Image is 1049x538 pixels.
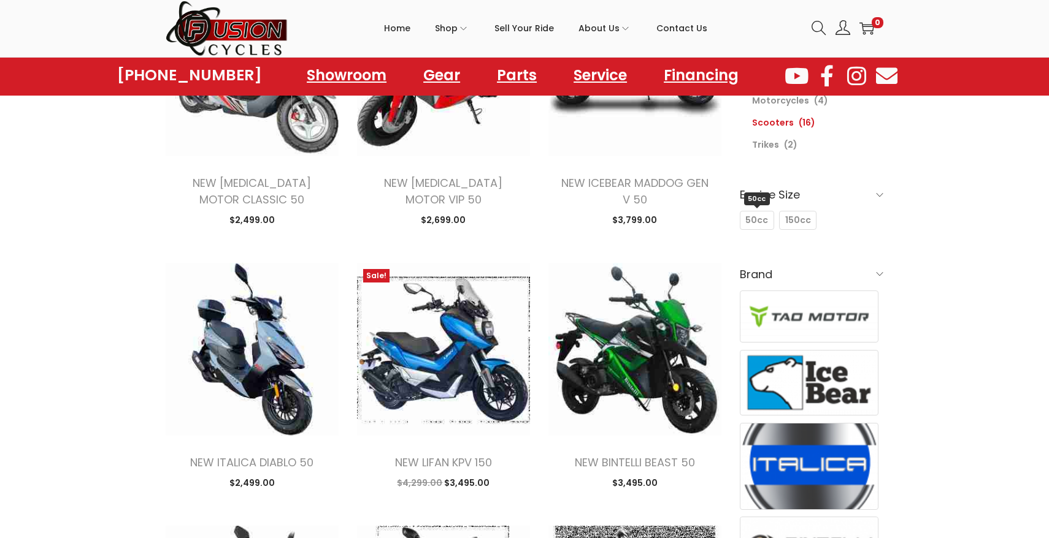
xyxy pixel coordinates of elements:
[740,180,883,209] h6: Engine Size
[494,1,554,56] a: Sell Your Ride
[612,477,658,489] span: 3,495.00
[575,455,695,470] a: NEW BINTELLI BEAST 50
[745,214,768,227] span: 50cc
[294,61,399,89] a: Showroom
[744,192,770,205] span: 50cc
[395,455,492,470] a: NEW LIFAN KPV 150
[229,477,275,489] span: 2,499.00
[411,61,472,89] a: Gear
[193,175,311,207] a: NEW [MEDICAL_DATA] MOTOR CLASSIC 50
[384,1,410,56] a: Home
[740,291,878,342] img: Tao Motor
[494,13,554,44] span: Sell Your Ride
[612,214,657,226] span: 3,799.00
[752,116,794,129] a: Scooters
[435,1,470,56] a: Shop
[740,350,878,415] img: Ice Bear
[784,138,797,151] span: (2)
[294,61,751,89] nav: Menu
[229,214,235,226] span: $
[384,13,410,44] span: Home
[421,214,466,226] span: 2,699.00
[190,455,313,470] a: NEW ITALICA DIABLO 50
[740,423,878,509] img: Italica Motors
[485,61,549,89] a: Parts
[444,477,490,489] span: 3,495.00
[785,214,811,227] span: 150cc
[799,116,815,129] span: (16)
[814,94,828,107] span: (4)
[117,67,262,84] a: [PHONE_NUMBER]
[421,214,426,226] span: $
[444,477,450,489] span: $
[752,138,779,151] a: Trikes
[229,477,235,489] span: $
[288,1,802,56] nav: Primary navigation
[859,21,874,36] a: 0
[612,214,618,226] span: $
[656,1,707,56] a: Contact Us
[435,13,458,44] span: Shop
[397,477,402,489] span: $
[656,13,707,44] span: Contact Us
[384,175,502,207] a: NEW [MEDICAL_DATA] MOTOR VIP 50
[578,1,632,56] a: About Us
[752,94,809,107] a: Motorcycles
[740,260,883,289] h6: Brand
[561,61,639,89] a: Service
[561,175,709,207] a: NEW ICEBEAR MADDOG GEN V 50
[578,13,620,44] span: About Us
[651,61,751,89] a: Financing
[612,477,618,489] span: $
[397,477,442,489] span: 4,299.00
[229,214,275,226] span: 2,499.00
